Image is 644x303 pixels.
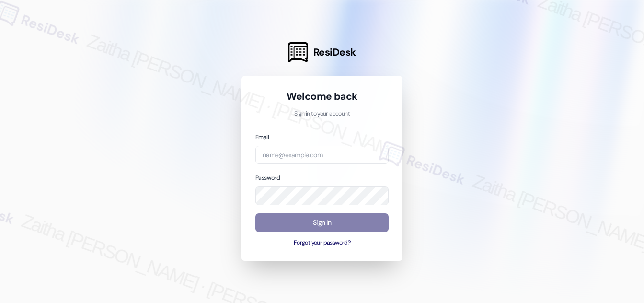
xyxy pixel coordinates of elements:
label: Email [255,133,269,141]
img: ResiDesk Logo [288,42,308,62]
input: name@example.com [255,146,389,164]
span: ResiDesk [313,46,356,59]
button: Sign In [255,213,389,232]
p: Sign in to your account [255,110,389,118]
label: Password [255,174,280,182]
button: Forgot your password? [255,239,389,247]
h1: Welcome back [255,90,389,103]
